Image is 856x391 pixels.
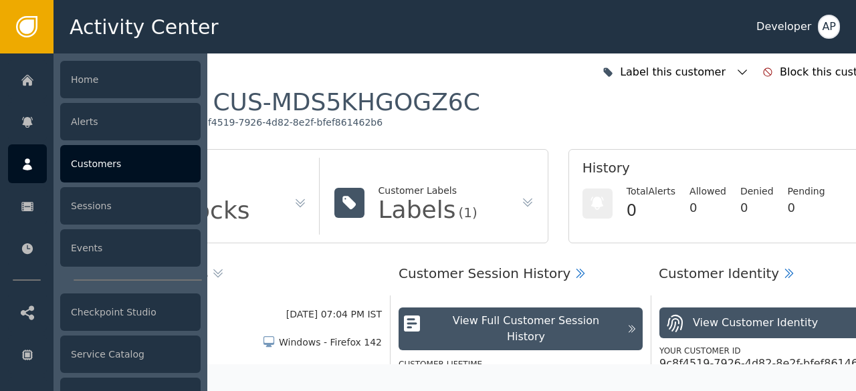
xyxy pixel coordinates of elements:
div: 0 [627,199,675,223]
div: CUS-MDS5KHGOGZ6C [213,87,479,117]
div: 0 [689,199,726,217]
button: View Full Customer Session History [399,307,643,350]
div: Events [60,229,201,267]
div: Windows - Firefox 142 [279,336,382,350]
div: Allowed [689,184,726,199]
label: Customer Lifetime [399,360,482,369]
div: Labels [379,198,456,222]
a: Customers [8,144,201,183]
span: Activity Center [70,12,219,42]
div: Pending [788,184,825,199]
div: Label this customer [620,64,729,80]
div: Customer Session History [399,263,570,283]
a: Sessions [8,186,201,225]
div: [DATE] 07:04 PM IST [286,307,382,321]
div: 0 [740,199,774,217]
div: 0 [788,199,825,217]
div: (1) [458,206,477,219]
button: AP [818,15,840,39]
div: Total Alerts [627,184,675,199]
div: 9c8f4519-7926-4d82-8e2f-bfef861462b6 [191,117,383,129]
div: Customers [60,145,201,182]
div: Customer : [74,87,480,117]
a: Service Catalog [8,335,201,374]
div: Customer Labels [379,184,477,198]
a: Home [8,60,201,99]
div: View Customer Identity [693,315,818,331]
a: Checkpoint Studio [8,293,201,332]
div: Checkpoint Studio [60,293,201,331]
button: Label this customer [599,57,752,87]
div: Home [60,61,201,98]
div: Service Catalog [60,336,201,373]
div: View Full Customer Session History [432,313,620,345]
div: Customer Identity [659,263,779,283]
a: Alerts [8,102,201,141]
div: Sessions [60,187,201,225]
a: Events [8,229,201,267]
div: Alerts [60,103,201,140]
div: Developer [756,19,811,35]
div: Denied [740,184,774,199]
